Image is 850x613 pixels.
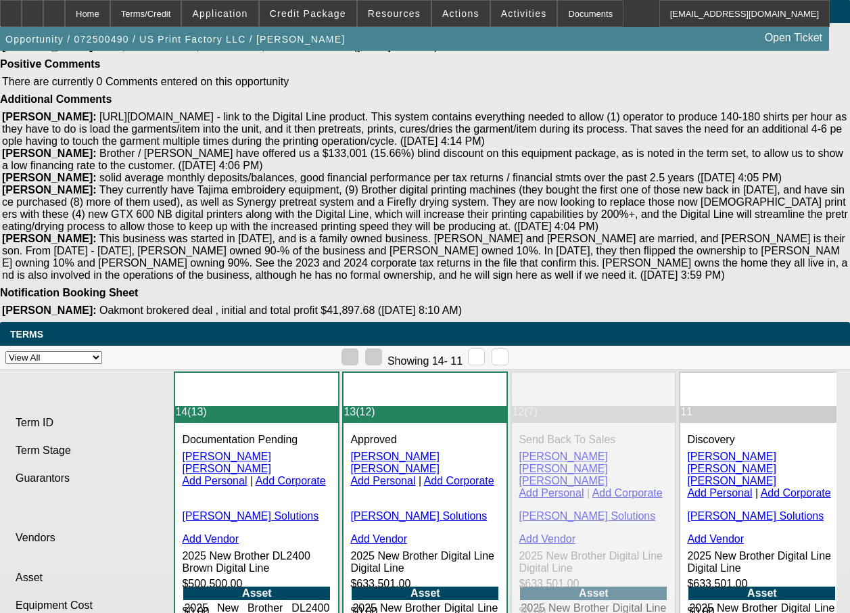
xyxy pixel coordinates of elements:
[182,550,331,574] p: 2025 New Brother DL2400 Brown Digital Line
[442,8,479,19] span: Actions
[687,475,776,486] a: [PERSON_NAME]
[2,304,97,316] b: [PERSON_NAME]:
[512,406,668,418] p: 12(7)
[432,1,490,26] button: Actions
[182,475,247,486] a: Add Personal
[350,510,487,522] a: [PERSON_NAME] Solutions
[350,475,415,486] a: Add Personal
[491,1,557,26] button: Activities
[175,406,331,418] p: 14(13)
[368,8,421,19] span: Resources
[2,184,848,232] span: They currently have Tajima embroidery equipment, (9) Brother digital printing machines (they boug...
[755,487,758,499] span: |
[687,578,836,590] p: $633,501.00
[519,451,608,462] a: [PERSON_NAME]
[16,599,157,612] p: Equipment Cost
[519,510,655,522] a: [PERSON_NAME] Solutions
[270,8,346,19] span: Credit Package
[5,34,345,45] span: Opportunity / 072500490 / US Print Factory LLC / [PERSON_NAME]
[192,8,247,19] span: Application
[358,1,431,26] button: Resources
[519,463,608,474] a: [PERSON_NAME]
[350,533,407,545] a: Add Vendor
[16,417,157,429] p: Term ID
[16,445,157,457] p: Term Stage
[419,475,421,486] span: |
[16,532,157,544] p: Vendors
[350,434,500,446] p: Approved
[592,487,663,499] a: Add Corporate
[2,76,289,87] span: There are currently 0 Comments entered on this opportunity
[350,451,440,462] a: [PERSON_NAME]
[182,451,271,462] a: [PERSON_NAME]
[16,572,157,584] p: Asset
[761,487,831,499] a: Add Corporate
[519,487,584,499] a: Add Personal
[344,406,500,418] p: 13(12)
[687,451,776,462] a: [PERSON_NAME]
[519,434,668,446] p: Send Back To Sales
[687,487,752,499] a: Add Personal
[687,510,824,522] a: [PERSON_NAME] Solutions
[687,434,836,446] p: Discovery
[250,475,253,486] span: |
[182,533,239,545] a: Add Vendor
[99,172,782,183] span: solid average monthly deposits/balances, good financial performance per tax returns / financial s...
[350,550,500,574] p: 2025 New Brother Digital Line Digital Line
[410,587,440,599] b: Asset
[16,472,157,484] p: Guarantors
[182,510,318,522] a: [PERSON_NAME] Solutions
[759,26,828,49] a: Open Ticket
[519,578,668,590] p: $633,501.00
[687,550,836,574] p: 2025 New Brother Digital Line Digital Line
[519,550,668,574] p: 2025 New Brother Digital Line Digital Line
[99,304,462,316] span: Oakmont brokered deal , initial and total profit $41,897.68 ([DATE] 8:10 AM)
[182,434,331,446] p: Documentation Pending
[687,533,744,545] a: Add Vendor
[747,587,777,599] b: Asset
[182,1,258,26] button: Application
[2,233,97,244] b: [PERSON_NAME]:
[2,147,97,159] b: [PERSON_NAME]:
[687,463,776,474] a: [PERSON_NAME]
[2,111,847,147] span: [URL][DOMAIN_NAME] - link to the Digital Line product. This system contains everything needed to ...
[256,475,326,486] a: Add Corporate
[424,475,494,486] a: Add Corporate
[680,406,836,418] p: 11
[2,184,97,196] b: [PERSON_NAME]:
[2,233,847,281] span: This business was started in [DATE], and is a family owned business. [PERSON_NAME] and [PERSON_NA...
[2,111,97,122] b: [PERSON_NAME]:
[587,487,590,499] span: |
[519,475,608,486] a: [PERSON_NAME]
[2,147,843,171] span: Brother / [PERSON_NAME] have offered us a $133,001 (15.66%) blind discount on this equipment pack...
[242,587,272,599] b: Asset
[579,587,609,599] b: Asset
[350,578,500,590] p: $633,501.00
[260,1,356,26] button: Credit Package
[501,8,547,19] span: Activities
[182,578,331,590] p: $500,500.00
[2,172,97,183] b: [PERSON_NAME]:
[519,533,575,545] a: Add Vendor
[387,355,463,367] span: Showing 14- 11
[10,329,43,340] span: Terms
[350,463,440,474] a: [PERSON_NAME]
[182,463,271,474] a: [PERSON_NAME]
